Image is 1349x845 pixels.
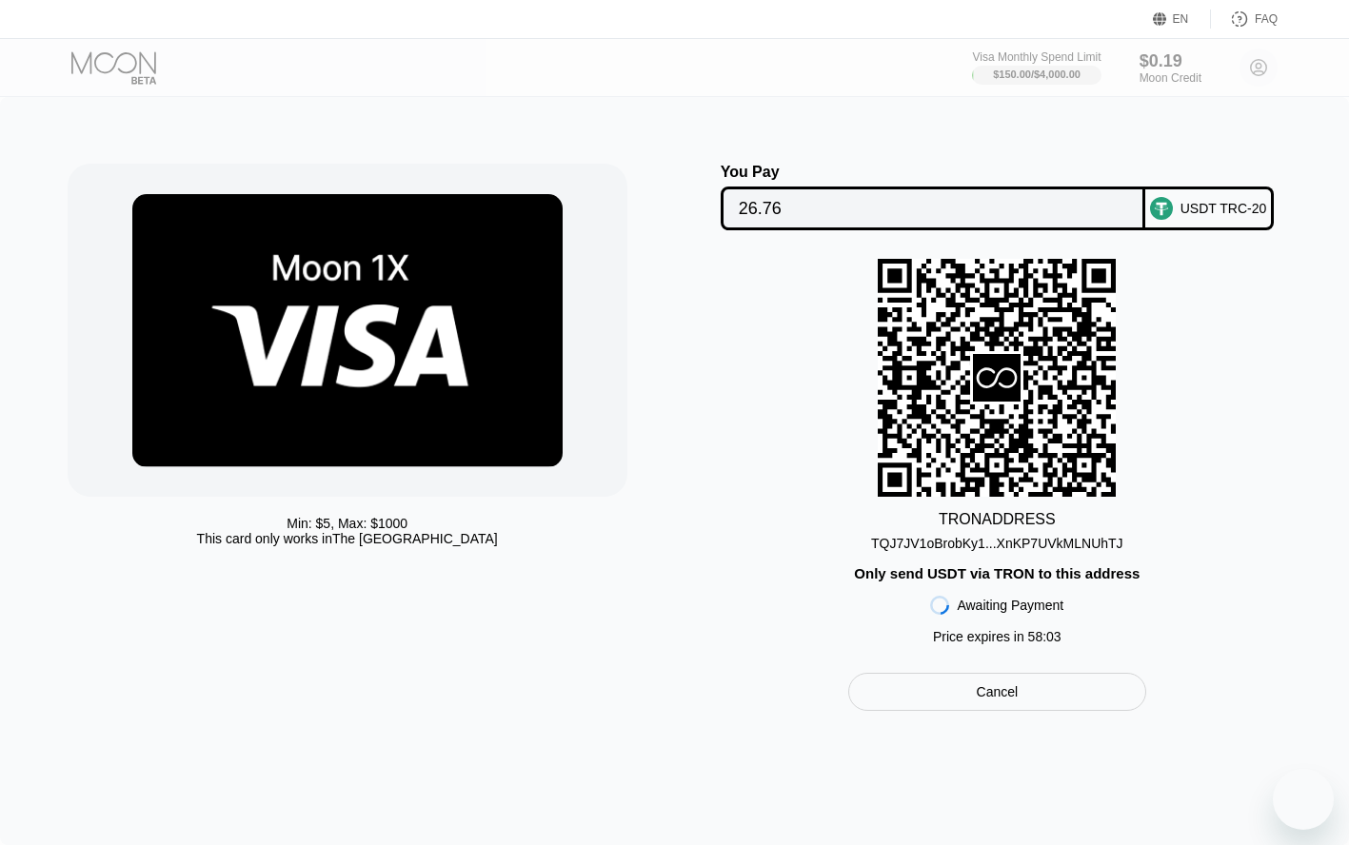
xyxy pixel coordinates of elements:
span: 58 : 03 [1028,629,1061,644]
div: TQJ7JV1oBrobKy1...XnKP7UVkMLNUhTJ [871,528,1123,551]
div: USDT TRC-20 [1180,201,1267,216]
div: You PayUSDT TRC-20 [694,164,1301,230]
div: Awaiting Payment [957,598,1063,613]
iframe: Button to launch messaging window [1273,769,1334,830]
div: Min: $ 5 , Max: $ 1000 [287,516,407,531]
div: Cancel [977,683,1019,700]
div: Price expires in [933,629,1061,644]
div: Visa Monthly Spend Limit [972,50,1101,64]
div: You Pay [721,164,1145,181]
div: Cancel [848,673,1145,711]
div: EN [1173,12,1189,26]
div: EN [1153,10,1211,29]
div: TRON ADDRESS [939,511,1056,528]
div: Visa Monthly Spend Limit$150.00/$4,000.00 [972,50,1101,85]
div: $150.00 / $4,000.00 [993,69,1081,80]
div: Only send USDT via TRON to this address [854,565,1140,581]
div: FAQ [1211,10,1278,29]
div: TQJ7JV1oBrobKy1...XnKP7UVkMLNUhTJ [871,536,1123,551]
div: This card only works in The [GEOGRAPHIC_DATA] [197,531,498,546]
div: FAQ [1255,12,1278,26]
